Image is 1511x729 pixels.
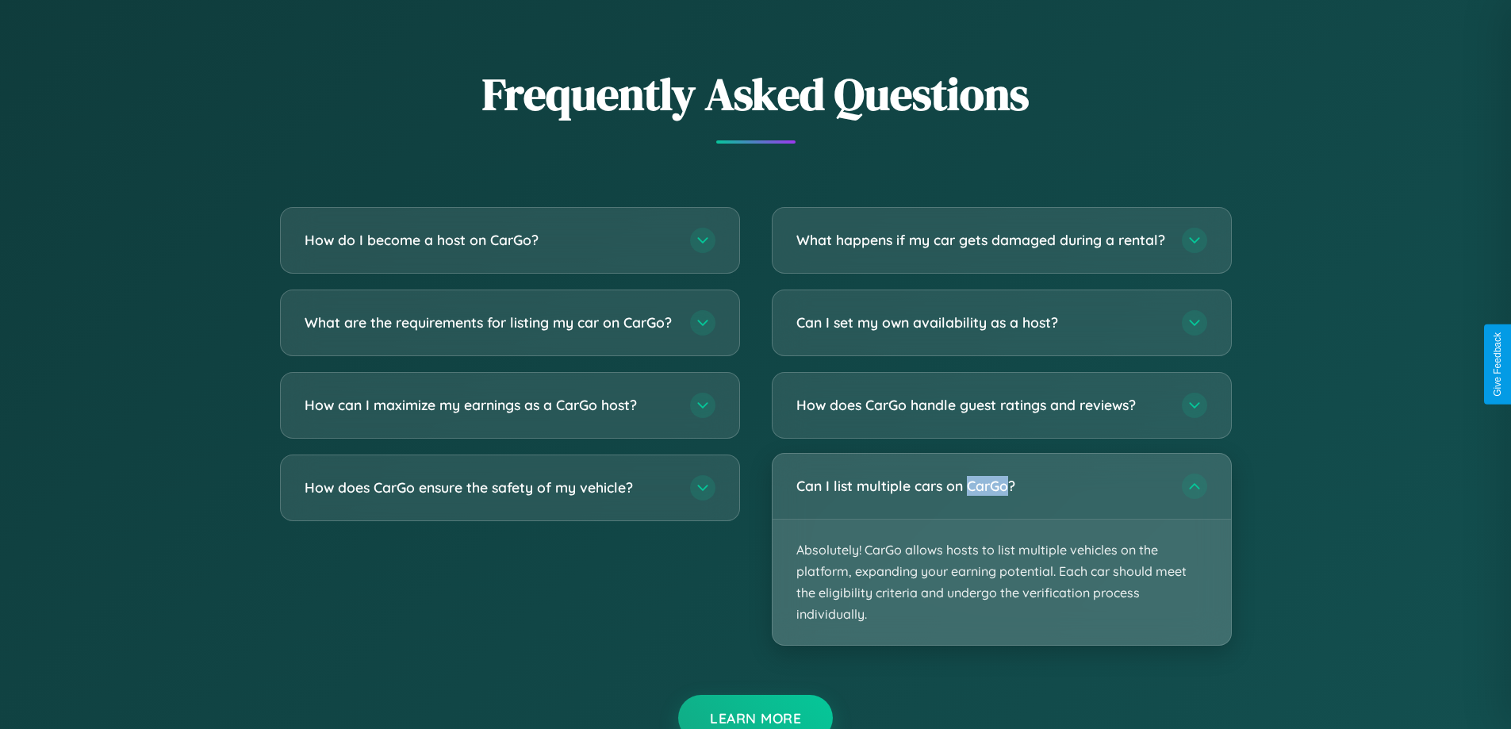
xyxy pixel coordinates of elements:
h3: What happens if my car gets damaged during a rental? [796,230,1166,250]
h3: How does CarGo ensure the safety of my vehicle? [305,478,674,497]
h3: How does CarGo handle guest ratings and reviews? [796,395,1166,415]
h3: How do I become a host on CarGo? [305,230,674,250]
p: Absolutely! CarGo allows hosts to list multiple vehicles on the platform, expanding your earning ... [773,520,1231,646]
h3: Can I list multiple cars on CarGo? [796,476,1166,496]
h3: What are the requirements for listing my car on CarGo? [305,313,674,332]
div: Give Feedback [1492,332,1503,397]
h3: How can I maximize my earnings as a CarGo host? [305,395,674,415]
h3: Can I set my own availability as a host? [796,313,1166,332]
h2: Frequently Asked Questions [280,63,1232,125]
